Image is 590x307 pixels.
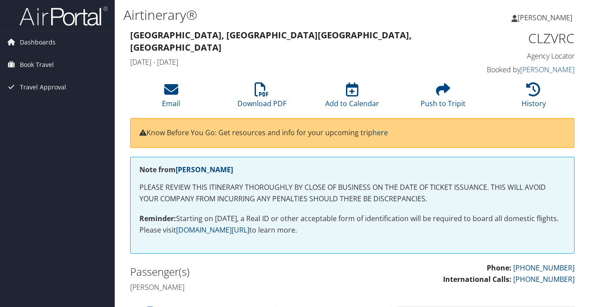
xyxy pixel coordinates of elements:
a: Email [162,87,180,108]
strong: Phone: [487,263,511,273]
a: [PERSON_NAME] [520,65,575,74]
a: here [372,128,388,137]
p: PLEASE REVIEW THIS ITINERARY THOROUGHLY BY CLOSE OF BUSINESS ON THE DATE OF TICKET ISSUANCE. THIS... [139,182,565,204]
strong: Reminder: [139,214,176,223]
h1: CLZVRC [474,29,575,48]
span: Dashboards [20,31,56,53]
p: Know Before You Go: Get resources and info for your upcoming trip [139,127,565,139]
span: [PERSON_NAME] [518,13,572,22]
strong: [GEOGRAPHIC_DATA], [GEOGRAPHIC_DATA] [GEOGRAPHIC_DATA], [GEOGRAPHIC_DATA] [130,29,412,53]
h4: [DATE] - [DATE] [130,57,460,67]
strong: Note from [139,165,233,174]
a: [PERSON_NAME] [176,165,233,174]
a: Push to Tripit [421,87,466,108]
h2: Passenger(s) [130,264,346,279]
a: [PHONE_NUMBER] [513,263,575,273]
a: [PHONE_NUMBER] [513,274,575,284]
h1: Airtinerary® [124,6,428,24]
h4: [PERSON_NAME] [130,282,346,292]
img: airportal-logo.png [19,6,108,26]
a: Download PDF [237,87,286,108]
h4: Booked by [474,65,575,74]
span: Travel Approval [20,76,66,98]
strong: International Calls: [443,274,511,284]
p: Starting on [DATE], a Real ID or other acceptable form of identification will be required to boar... [139,213,565,236]
a: [DOMAIN_NAME][URL] [176,225,249,235]
h4: Agency Locator [474,51,575,61]
span: Book Travel [20,54,54,76]
a: History [522,87,546,108]
a: Add to Calendar [325,87,379,108]
a: [PERSON_NAME] [511,4,581,31]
